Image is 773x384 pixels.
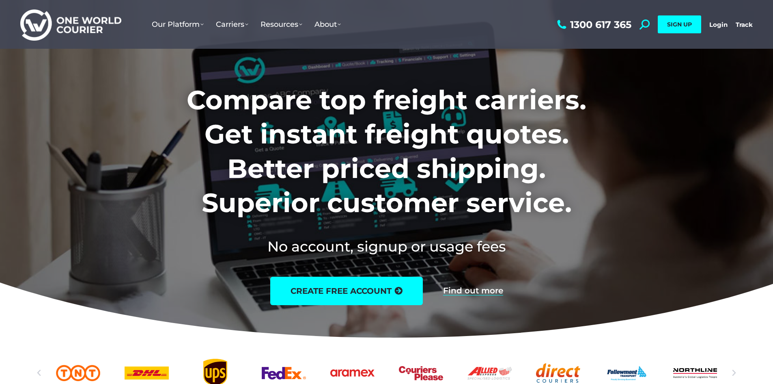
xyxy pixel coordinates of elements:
a: Resources [254,12,308,37]
span: Carriers [216,20,248,29]
span: Resources [261,20,302,29]
a: SIGN UP [658,15,701,33]
a: Carriers [210,12,254,37]
a: create free account [270,277,423,305]
a: About [308,12,347,37]
img: One World Courier [20,8,121,41]
span: About [314,20,341,29]
h2: No account, signup or usage fees [133,236,640,256]
a: 1300 617 365 [555,20,631,30]
a: Track [736,21,753,28]
a: Our Platform [146,12,210,37]
a: Find out more [443,286,503,295]
span: SIGN UP [667,21,692,28]
h1: Compare top freight carriers. Get instant freight quotes. Better priced shipping. Superior custom... [133,83,640,220]
a: Login [709,21,728,28]
span: Our Platform [152,20,204,29]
